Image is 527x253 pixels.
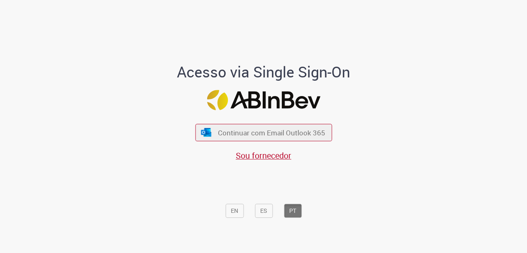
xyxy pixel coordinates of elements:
span: Continuar com Email Outlook 365 [218,128,325,137]
button: ES [255,204,273,218]
button: ícone Azure/Microsoft 360 Continuar com Email Outlook 365 [195,124,332,141]
h1: Acesso via Single Sign-On [149,64,379,80]
a: Sou fornecedor [236,150,291,161]
img: ícone Azure/Microsoft 360 [201,128,212,137]
img: Logo ABInBev [207,90,320,110]
button: EN [225,204,244,218]
button: PT [284,204,302,218]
